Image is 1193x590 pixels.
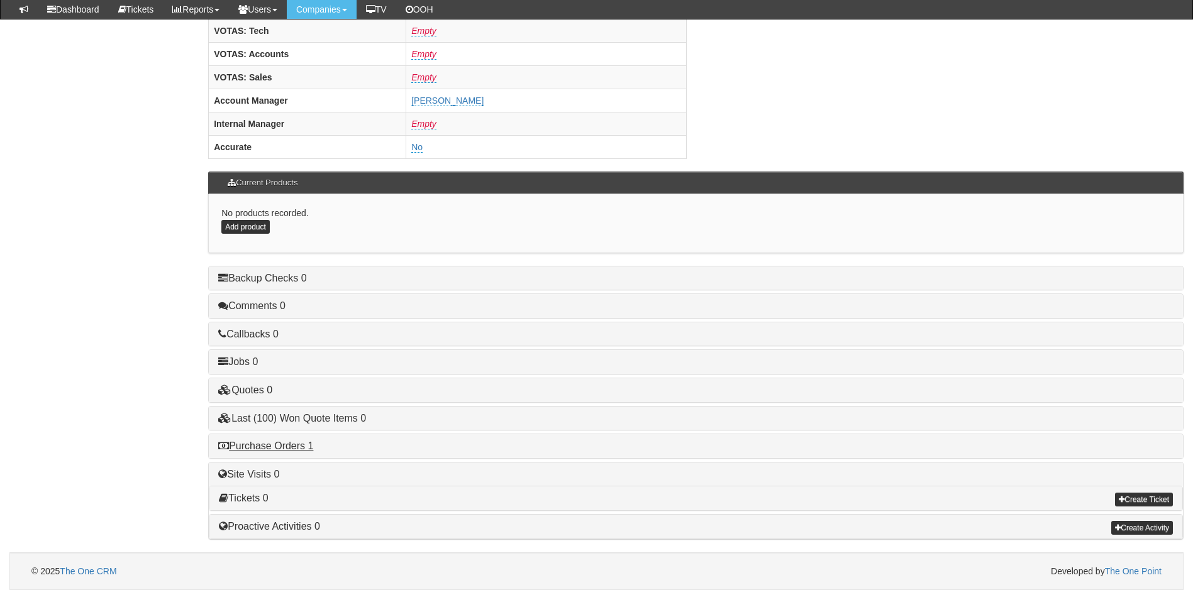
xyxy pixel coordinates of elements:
[208,194,1184,253] div: No products recorded.
[209,42,406,65] th: VOTAS: Accounts
[1111,521,1173,535] a: Create Activity
[218,356,258,367] a: Jobs 0
[218,440,313,451] a: Purchase Orders 1
[218,300,286,311] a: Comments 0
[209,112,406,135] th: Internal Manager
[411,96,484,106] a: [PERSON_NAME]
[1115,493,1173,506] a: Create Ticket
[209,65,406,89] th: VOTAS: Sales
[411,49,436,60] a: Empty
[209,19,406,42] th: VOTAS: Tech
[218,413,366,423] a: Last (100) Won Quote Items 0
[31,566,117,576] span: © 2025
[218,385,272,395] a: Quotes 0
[1051,565,1162,577] span: Developed by
[221,220,270,234] a: Add product
[411,26,436,36] a: Empty
[221,172,304,194] h3: Current Products
[218,273,307,283] a: Backup Checks 0
[411,72,436,83] a: Empty
[411,119,436,129] a: Empty
[209,89,406,112] th: Account Manager
[60,566,116,576] a: The One CRM
[411,142,423,153] a: No
[218,329,279,339] a: Callbacks 0
[219,521,320,532] a: Proactive Activities 0
[219,493,268,503] a: Tickets 0
[209,135,406,158] th: Accurate
[1105,566,1162,576] a: The One Point
[218,469,279,479] a: Site Visits 0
